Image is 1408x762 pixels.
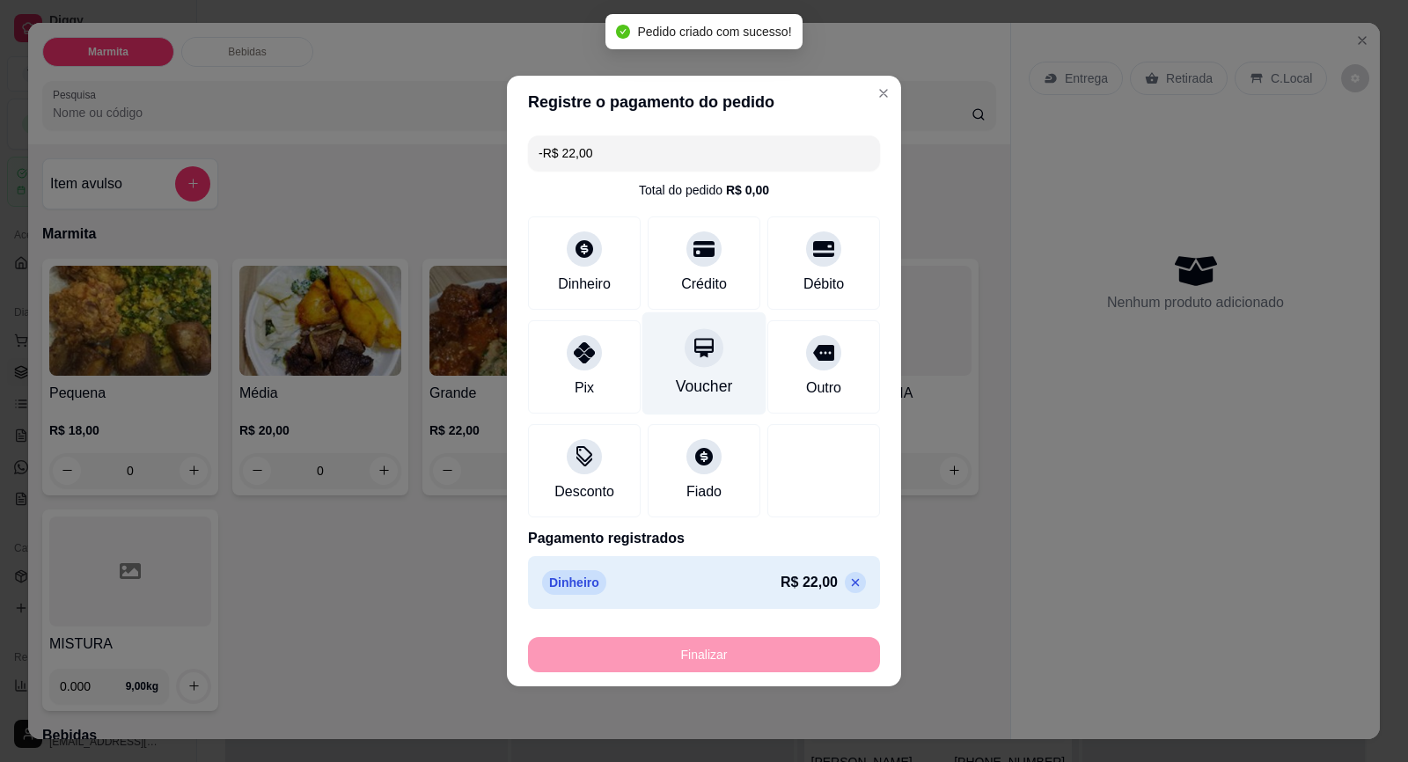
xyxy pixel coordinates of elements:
p: Dinheiro [542,570,606,595]
span: Pedido criado com sucesso! [637,25,791,39]
div: Total do pedido [639,181,769,199]
header: Registre o pagamento do pedido [507,76,901,128]
div: Pix [575,377,594,399]
p: Pagamento registrados [528,528,880,549]
div: Fiado [686,481,722,502]
div: Voucher [676,375,733,398]
div: R$ 0,00 [726,181,769,199]
div: Débito [803,274,844,295]
button: Close [869,79,898,107]
p: R$ 22,00 [781,572,838,593]
div: Dinheiro [558,274,611,295]
div: Crédito [681,274,727,295]
input: Ex.: hambúrguer de cordeiro [539,136,869,171]
div: Desconto [554,481,614,502]
span: check-circle [616,25,630,39]
div: Outro [806,377,841,399]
